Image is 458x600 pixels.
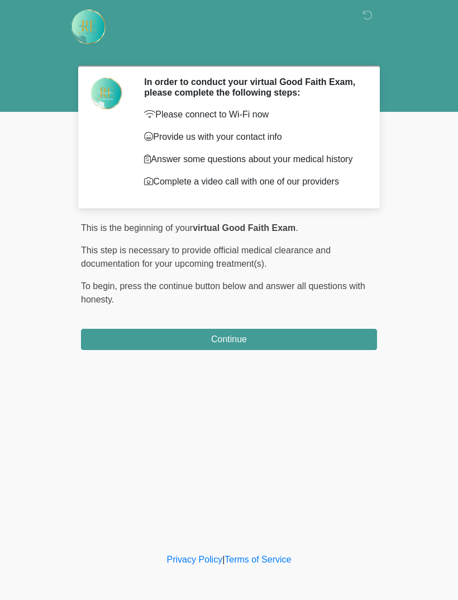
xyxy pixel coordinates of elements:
[193,223,295,233] strong: virtual Good Faith Exam
[144,153,360,166] p: Answer some questions about your medical history
[81,329,377,350] button: Continue
[144,175,360,188] p: Complete a video call with one of our providers
[81,223,193,233] span: This is the beginning of your
[222,555,225,564] a: |
[167,555,223,564] a: Privacy Policy
[144,108,360,121] p: Please connect to Wi-Fi now
[81,245,331,268] span: This step is necessary to provide official medical clearance and documentation for your upcoming ...
[144,77,360,98] h2: In order to conduct your virtual Good Faith Exam, please complete the following steps:
[81,281,120,291] span: To begin,
[295,223,298,233] span: .
[225,555,291,564] a: Terms of Service
[144,130,360,144] p: Provide us with your contact info
[81,281,365,304] span: press the continue button below and answer all questions with honesty.
[70,8,107,45] img: Rehydrate Aesthetics & Wellness Logo
[89,77,123,110] img: Agent Avatar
